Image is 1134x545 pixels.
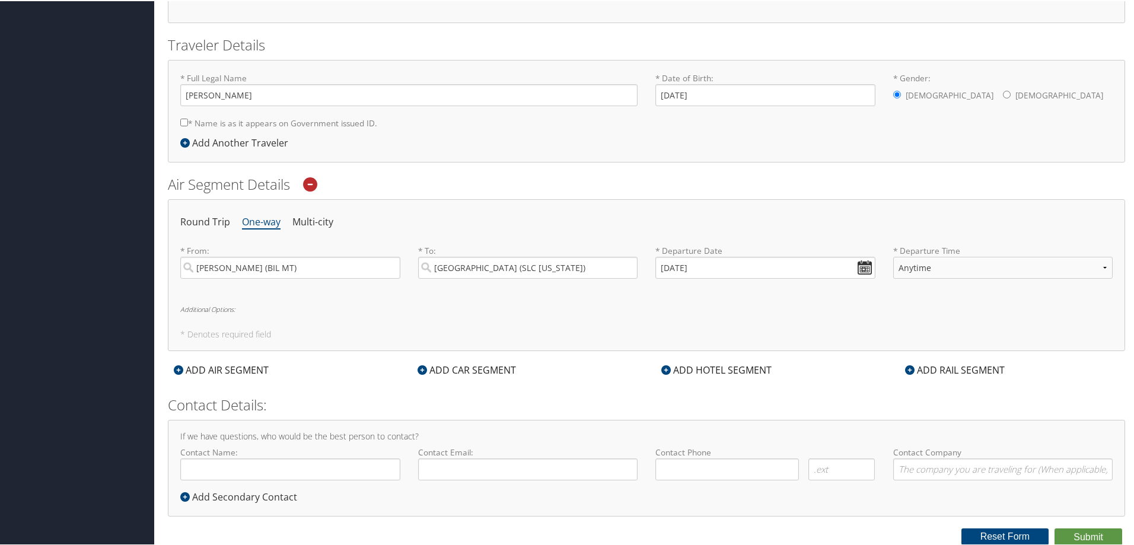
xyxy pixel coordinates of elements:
[418,256,638,278] input: City or Airport Code
[180,329,1113,337] h5: * Denotes required field
[655,83,875,105] input: * Date of Birth:
[1055,527,1122,545] button: Submit
[961,527,1049,544] button: Reset Form
[893,71,1113,107] label: * Gender:
[893,244,1113,287] label: * Departure Time
[893,90,901,97] input: * Gender:[DEMOGRAPHIC_DATA][DEMOGRAPHIC_DATA]
[180,256,400,278] input: City or Airport Code
[180,111,377,133] label: * Name is as it appears on Government issued ID.
[180,71,638,105] label: * Full Legal Name
[1003,90,1011,97] input: * Gender:[DEMOGRAPHIC_DATA][DEMOGRAPHIC_DATA]
[893,256,1113,278] select: * Departure Time
[180,445,400,479] label: Contact Name:
[168,173,1125,193] h2: Air Segment Details
[180,211,230,232] li: Round Trip
[412,362,522,376] div: ADD CAR SEGMENT
[906,83,993,106] label: [DEMOGRAPHIC_DATA]
[168,362,275,376] div: ADD AIR SEGMENT
[180,457,400,479] input: Contact Name:
[168,34,1125,54] h2: Traveler Details
[893,445,1113,479] label: Contact Company
[180,489,303,503] div: Add Secondary Contact
[180,431,1113,439] h4: If we have questions, who would be the best person to contact?
[655,71,875,105] label: * Date of Birth:
[655,244,875,256] label: * Departure Date
[180,244,400,278] label: * From:
[418,457,638,479] input: Contact Email:
[655,256,875,278] input: MM/DD/YYYY
[180,83,638,105] input: * Full Legal Name
[893,457,1113,479] input: Contact Company
[180,135,294,149] div: Add Another Traveler
[418,244,638,278] label: * To:
[242,211,281,232] li: One-way
[180,305,1113,311] h6: Additional Options:
[655,445,875,457] label: Contact Phone
[168,394,1125,414] h2: Contact Details:
[808,457,875,479] input: .ext
[655,362,778,376] div: ADD HOTEL SEGMENT
[418,445,638,479] label: Contact Email:
[180,117,188,125] input: * Name is as it appears on Government issued ID.
[292,211,333,232] li: Multi-city
[899,362,1011,376] div: ADD RAIL SEGMENT
[1015,83,1103,106] label: [DEMOGRAPHIC_DATA]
